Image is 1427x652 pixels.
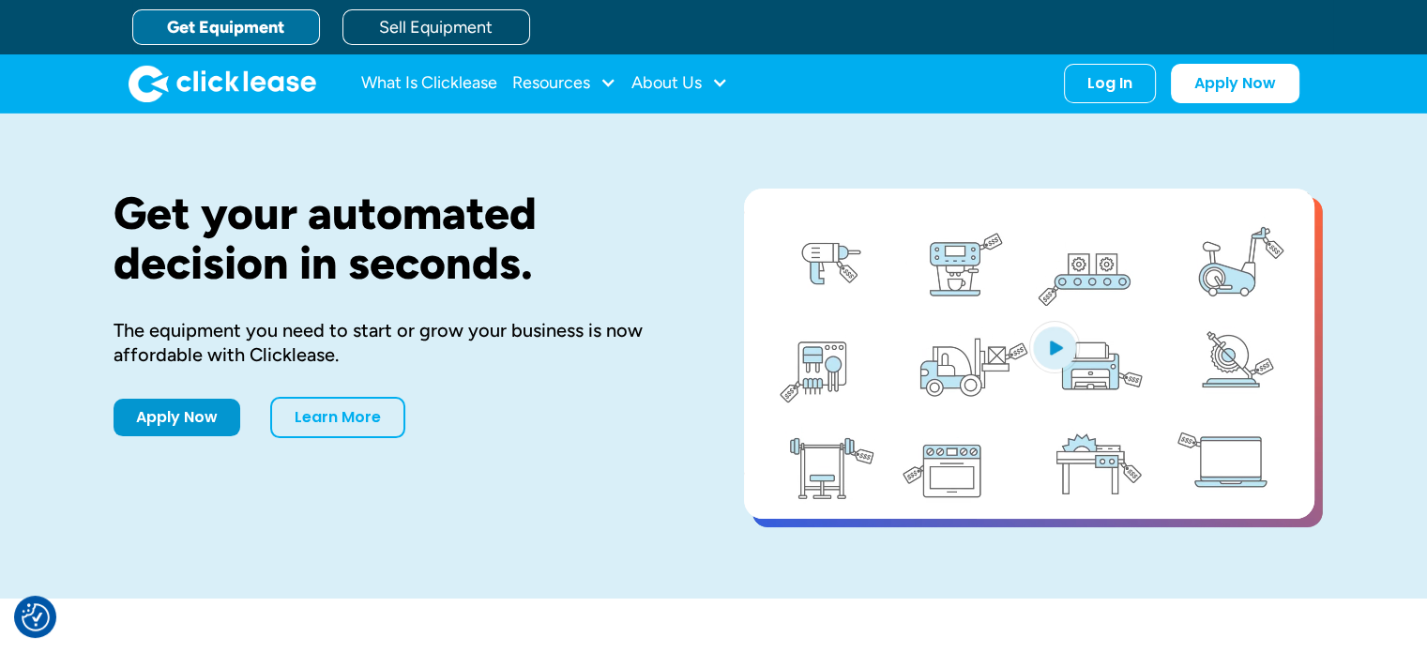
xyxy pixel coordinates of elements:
[114,318,684,367] div: The equipment you need to start or grow your business is now affordable with Clicklease.
[342,9,530,45] a: Sell Equipment
[22,603,50,631] button: Consent Preferences
[129,65,316,102] img: Clicklease logo
[114,189,684,288] h1: Get your automated decision in seconds.
[22,603,50,631] img: Revisit consent button
[1087,74,1132,93] div: Log In
[270,397,405,438] a: Learn More
[361,65,497,102] a: What Is Clicklease
[512,65,616,102] div: Resources
[132,9,320,45] a: Get Equipment
[1029,321,1080,373] img: Blue play button logo on a light blue circular background
[129,65,316,102] a: home
[1171,64,1299,103] a: Apply Now
[631,65,728,102] div: About Us
[744,189,1314,519] a: open lightbox
[114,399,240,436] a: Apply Now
